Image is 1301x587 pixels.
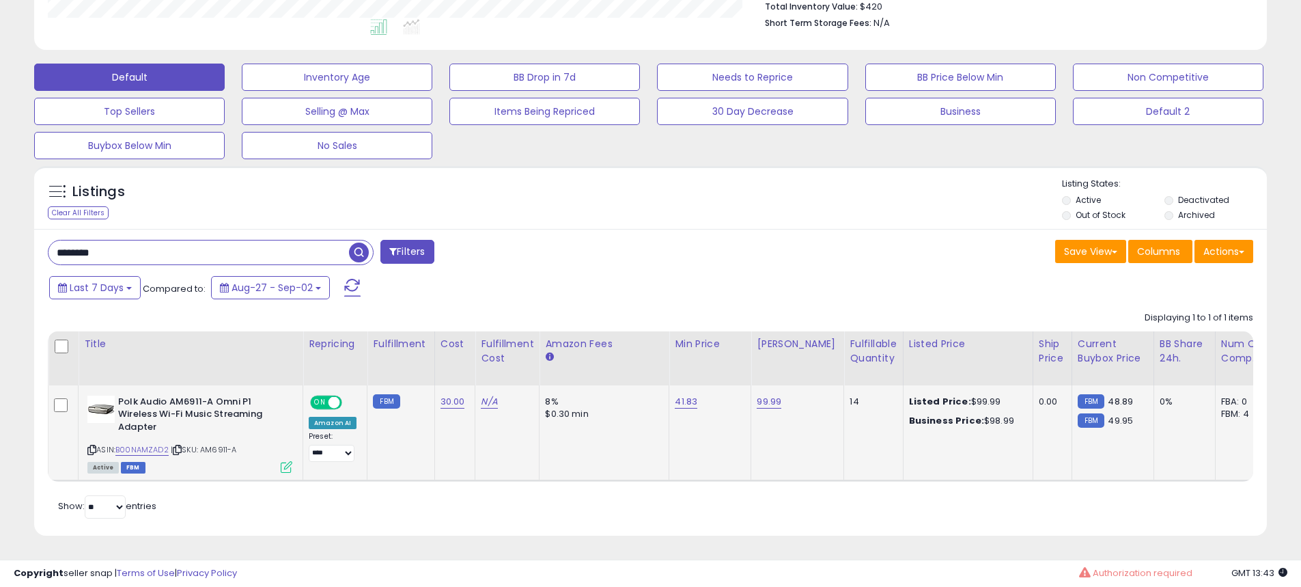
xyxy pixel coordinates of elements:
[1076,209,1125,221] label: Out of Stock
[72,182,125,202] h5: Listings
[1078,413,1104,428] small: FBM
[1194,240,1253,263] button: Actions
[909,337,1027,351] div: Listed Price
[909,414,984,427] b: Business Price:
[121,462,145,474] span: FBM
[1137,245,1180,258] span: Columns
[765,17,871,29] b: Short Term Storage Fees:
[1073,98,1263,125] button: Default 2
[14,567,237,580] div: seller snap | |
[1145,312,1253,325] div: Displaying 1 to 1 of 1 items
[34,64,225,91] button: Default
[1108,414,1133,427] span: 49.95
[657,64,848,91] button: Needs to Reprice
[909,396,1022,408] div: $99.99
[1160,396,1205,408] div: 0%
[340,396,362,408] span: OFF
[115,444,169,456] a: B00NAMZAD2
[1221,396,1266,408] div: FBA: 0
[1039,337,1066,366] div: Ship Price
[49,276,141,299] button: Last 7 Days
[171,444,237,455] span: | SKU: AM6911-A
[1221,408,1266,420] div: FBM: 4
[440,337,470,351] div: Cost
[143,282,206,295] span: Compared to:
[242,64,432,91] button: Inventory Age
[909,415,1022,427] div: $98.99
[865,64,1056,91] button: BB Price Below Min
[850,396,892,408] div: 14
[449,98,640,125] button: Items Being Repriced
[232,281,313,295] span: Aug-27 - Sep-02
[309,432,356,463] div: Preset:
[87,462,119,474] span: All listings currently available for purchase on Amazon
[373,337,428,351] div: Fulfillment
[481,395,497,409] a: N/A
[1231,566,1287,579] span: 2025-09-10 13:43 GMT
[850,337,897,366] div: Fulfillable Quantity
[118,396,284,437] b: Polk Audio AM6911-A Omni P1 Wireless Wi-Fi Music Streaming Adapter
[84,337,297,351] div: Title
[1178,209,1215,221] label: Archived
[1078,337,1148,366] div: Current Buybox Price
[309,337,361,351] div: Repricing
[380,240,434,264] button: Filters
[1160,337,1209,366] div: BB Share 24h.
[1108,395,1133,408] span: 48.89
[1062,178,1267,191] p: Listing States:
[58,500,156,513] span: Show: entries
[34,98,225,125] button: Top Sellers
[1073,64,1263,91] button: Non Competitive
[373,394,400,409] small: FBM
[657,98,848,125] button: 30 Day Decrease
[34,132,225,159] button: Buybox Below Min
[87,396,292,472] div: ASIN:
[873,16,890,29] span: N/A
[909,395,971,408] b: Listed Price:
[117,566,175,579] a: Terms of Use
[1178,194,1229,206] label: Deactivated
[757,395,781,409] a: 99.99
[1039,396,1061,408] div: 0.00
[1128,240,1192,263] button: Columns
[1221,337,1271,366] div: Num of Comp.
[48,206,109,219] div: Clear All Filters
[1055,240,1126,263] button: Save View
[14,566,64,579] strong: Copyright
[481,337,533,366] div: Fulfillment Cost
[865,98,1056,125] button: Business
[242,98,432,125] button: Selling @ Max
[545,337,663,351] div: Amazon Fees
[545,408,658,420] div: $0.30 min
[675,337,745,351] div: Min Price
[211,276,330,299] button: Aug-27 - Sep-02
[177,566,237,579] a: Privacy Policy
[449,64,640,91] button: BB Drop in 7d
[309,417,356,429] div: Amazon AI
[757,337,838,351] div: [PERSON_NAME]
[70,281,124,295] span: Last 7 Days
[1078,394,1104,409] small: FBM
[545,396,658,408] div: 8%
[765,1,858,12] b: Total Inventory Value:
[545,351,553,364] small: Amazon Fees.
[311,396,328,408] span: ON
[1076,194,1101,206] label: Active
[675,395,697,409] a: 41.83
[440,395,465,409] a: 30.00
[242,132,432,159] button: No Sales
[87,396,115,423] img: 41ze31d8iGL._SL40_.jpg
